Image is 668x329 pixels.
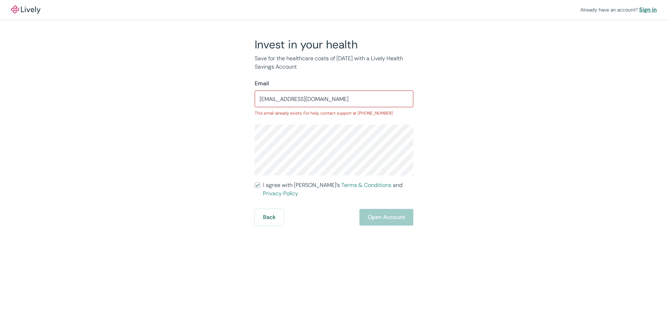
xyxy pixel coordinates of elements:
[263,190,298,197] a: Privacy Policy
[341,181,391,189] a: Terms & Conditions
[255,54,413,71] p: Save for the healthcare costs of [DATE] with a Lively Health Savings Account
[11,6,40,14] a: LivelyLively
[255,110,413,116] p: This email already exists. For help, contact support at [PHONE_NUMBER]
[263,181,413,198] span: I agree with [PERSON_NAME]’s and
[639,6,657,14] a: Sign in
[580,6,657,14] div: Already have an account?
[255,209,284,226] button: Back
[11,6,40,14] img: Lively
[255,79,269,88] label: Email
[255,38,413,52] h2: Invest in your health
